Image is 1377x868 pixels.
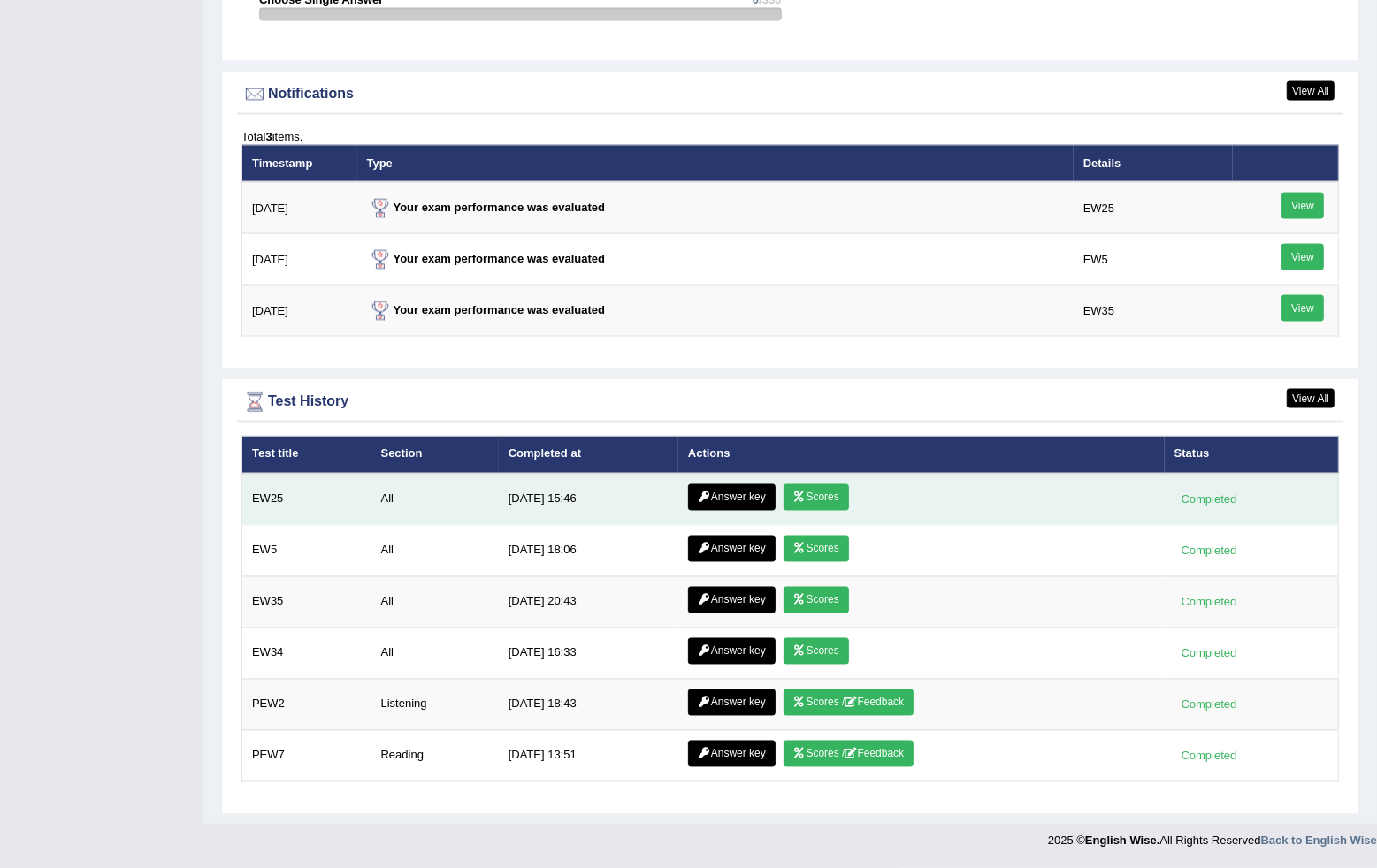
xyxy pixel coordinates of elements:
strong: English Wise. [1085,834,1159,848]
a: Back to English Wise [1261,834,1377,848]
a: Scores [784,536,849,562]
a: Answer key [688,741,776,767]
a: View All [1287,81,1335,101]
strong: Your exam performance was evaluated [367,201,606,214]
a: Scores /Feedback [784,689,914,716]
a: Answer key [688,484,776,511]
td: All [371,576,499,628]
th: Section [371,437,499,474]
a: Scores [784,587,849,613]
div: Completed [1174,747,1243,765]
th: Test title [242,437,371,474]
td: [DATE] [242,234,357,286]
th: Type [357,145,1074,182]
td: PEW7 [242,730,371,781]
a: Scores [784,638,849,665]
a: Scores /Feedback [784,741,914,767]
a: View [1281,244,1324,270]
td: Listening [371,679,499,730]
td: [DATE] 15:46 [499,474,678,526]
td: [DATE] [242,182,357,234]
div: Completed [1174,491,1243,509]
div: Completed [1174,542,1243,560]
div: Completed [1174,696,1243,714]
th: Status [1165,437,1339,474]
a: View [1281,295,1324,322]
a: View [1281,193,1324,219]
a: Answer key [688,638,776,665]
td: EW25 [1074,182,1233,234]
b: 3 [265,130,272,143]
td: PEW2 [242,679,371,730]
a: Answer key [688,536,776,562]
td: [DATE] 13:51 [499,730,678,781]
td: Reading [371,730,499,781]
div: Total items. [241,128,1339,145]
div: Notifications [241,81,1339,108]
td: EW34 [242,628,371,679]
td: [DATE] 16:33 [499,628,678,679]
td: [DATE] [242,286,357,337]
a: View All [1287,389,1335,408]
td: All [371,525,499,576]
td: All [371,474,499,526]
strong: Your exam performance was evaluated [367,303,606,316]
td: EW5 [1074,234,1233,286]
th: Details [1074,145,1233,182]
th: Actions [678,437,1165,474]
td: [DATE] 18:06 [499,525,678,576]
th: Completed at [499,437,678,474]
td: EW25 [242,474,371,526]
div: 2025 © All Rights Reserved [1048,824,1377,849]
a: Answer key [688,587,776,613]
td: All [371,628,499,679]
div: Test History [241,389,1339,415]
td: [DATE] 20:43 [499,576,678,628]
a: Scores [784,484,849,511]
td: EW35 [1074,286,1233,337]
strong: Your exam performance was evaluated [367,252,606,265]
td: EW35 [242,576,371,628]
td: EW5 [242,525,371,576]
div: Completed [1174,593,1243,612]
th: Timestamp [242,145,357,182]
a: Answer key [688,689,776,716]
div: Completed [1174,644,1243,663]
td: [DATE] 18:43 [499,679,678,730]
